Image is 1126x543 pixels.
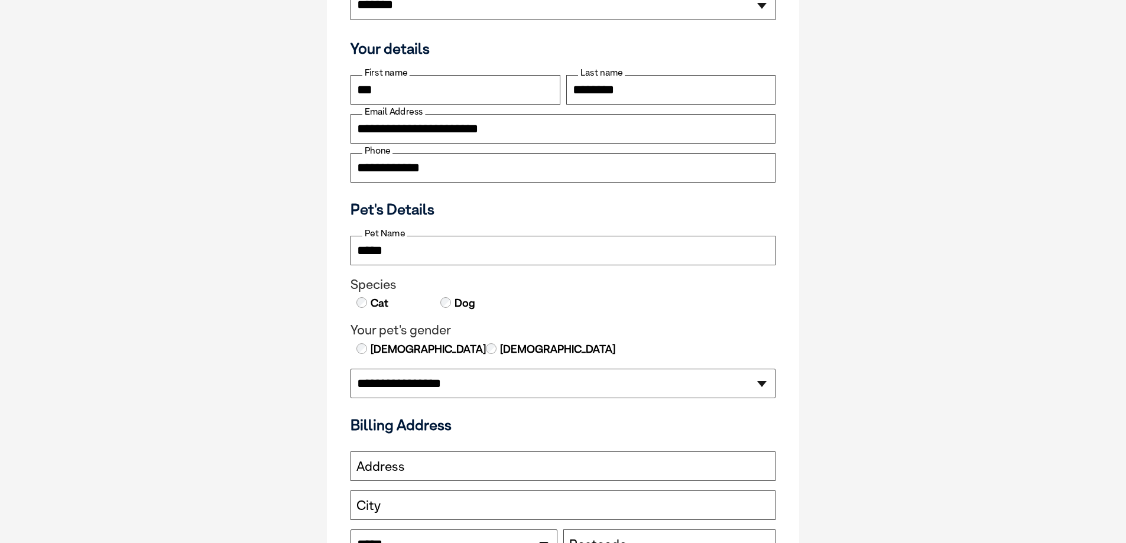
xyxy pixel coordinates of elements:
label: First name [362,67,410,78]
label: Email Address [362,106,425,117]
label: Address [356,459,405,474]
h3: Your details [351,40,775,57]
legend: Species [351,277,775,292]
label: Last name [578,67,625,78]
label: [DEMOGRAPHIC_DATA] [499,342,615,357]
h3: Pet's Details [346,200,780,218]
h3: Billing Address [351,416,775,434]
label: Phone [362,145,392,156]
label: [DEMOGRAPHIC_DATA] [369,342,486,357]
label: Dog [453,295,475,311]
legend: Your pet's gender [351,323,775,338]
label: Cat [369,295,388,311]
label: City [356,498,381,513]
